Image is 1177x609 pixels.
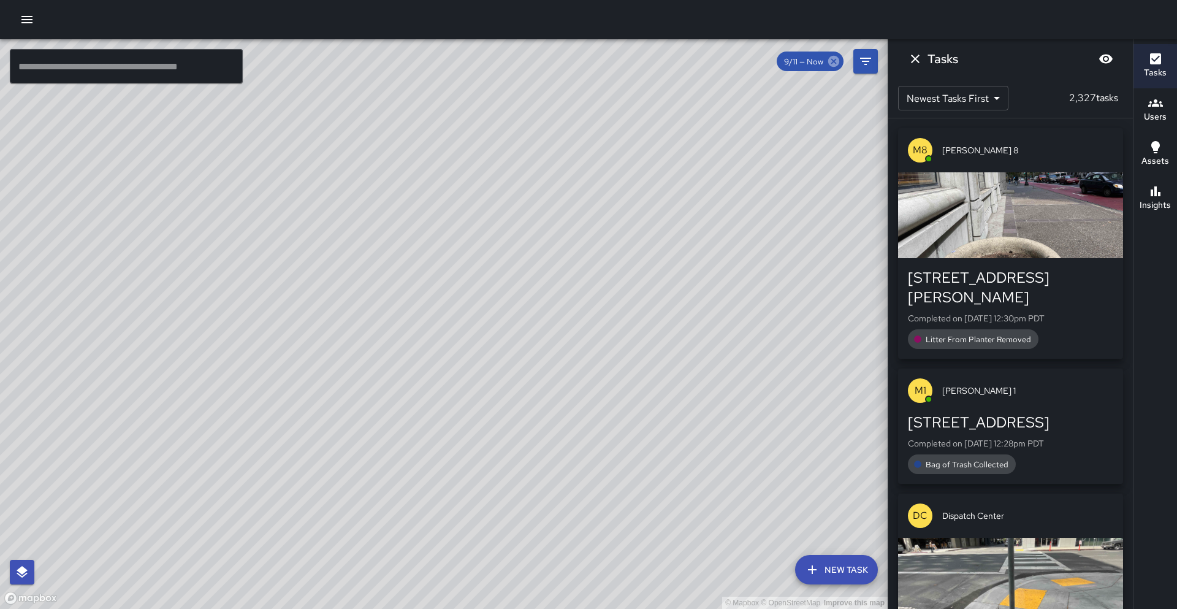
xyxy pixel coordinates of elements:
[777,52,844,71] div: 9/11 — Now
[918,334,1038,345] span: Litter From Planter Removed
[913,143,928,158] p: M8
[908,413,1113,432] div: [STREET_ADDRESS]
[908,268,1113,307] div: [STREET_ADDRESS][PERSON_NAME]
[853,49,878,74] button: Filters
[777,56,831,67] span: 9/11 — Now
[898,369,1123,484] button: M1[PERSON_NAME] 1[STREET_ADDRESS]Completed on [DATE] 12:28pm PDTBag of Trash Collected
[942,144,1113,156] span: [PERSON_NAME] 8
[898,128,1123,359] button: M8[PERSON_NAME] 8[STREET_ADDRESS][PERSON_NAME]Completed on [DATE] 12:30pm PDTLitter From Planter ...
[1133,44,1177,88] button: Tasks
[1144,66,1167,80] h6: Tasks
[1140,199,1171,212] h6: Insights
[918,459,1016,470] span: Bag of Trash Collected
[1144,110,1167,124] h6: Users
[915,383,926,398] p: M1
[1133,132,1177,177] button: Assets
[913,508,928,523] p: DC
[928,49,958,69] h6: Tasks
[898,86,1008,110] div: Newest Tasks First
[1141,155,1169,168] h6: Assets
[903,47,928,71] button: Dismiss
[1133,177,1177,221] button: Insights
[1094,47,1118,71] button: Blur
[908,437,1113,450] p: Completed on [DATE] 12:28pm PDT
[908,312,1113,324] p: Completed on [DATE] 12:30pm PDT
[1133,88,1177,132] button: Users
[942,510,1113,522] span: Dispatch Center
[1064,91,1123,105] p: 2,327 tasks
[795,555,878,584] button: New Task
[942,385,1113,397] span: [PERSON_NAME] 1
